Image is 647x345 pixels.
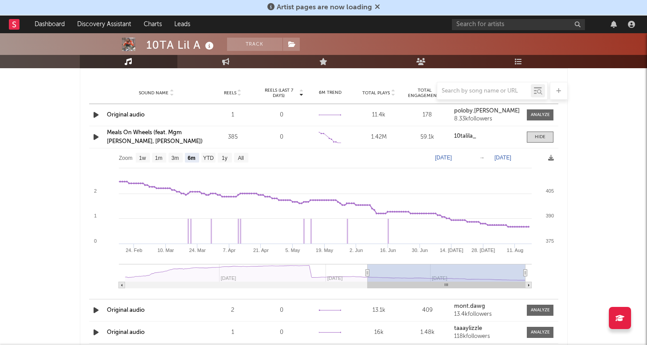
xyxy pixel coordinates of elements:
div: 2 [211,306,255,315]
text: 375 [545,238,553,244]
a: 10talila_ [454,133,521,140]
text: 390 [545,213,553,218]
div: 13.4k followers [454,311,521,318]
span: Artist pages are now loading [277,4,372,11]
input: Search for artists [452,19,585,30]
div: 16k [357,328,401,337]
div: 0 [259,306,304,315]
strong: 10talila_ [454,133,476,139]
text: 11. Aug [506,248,523,253]
div: 8.33k followers [454,116,521,122]
div: 0 [259,111,304,120]
div: 385 [211,133,255,142]
text: All [238,155,243,161]
div: 409 [405,306,450,315]
text: YTD [203,155,213,161]
div: 178 [405,111,450,120]
text: 10. Mar [157,248,174,253]
text: 1m [155,155,162,161]
div: 0 [259,133,304,142]
text: Zoom [119,155,133,161]
span: Dismiss [375,4,380,11]
a: Original audio [107,329,145,335]
button: Track [227,38,282,51]
strong: taaaylizzle [454,326,482,331]
a: poloby.[PERSON_NAME] [454,108,521,114]
a: taaaylizzle [454,326,521,332]
div: 10TA Lil A [146,38,216,52]
div: 13.1k [357,306,401,315]
text: 6m [188,155,195,161]
text: 28. [DATE] [471,248,495,253]
text: 7. Apr [223,248,235,253]
text: 5. May [285,248,300,253]
text: 1w [139,155,146,161]
text: [DATE] [435,155,452,161]
text: → [479,155,485,161]
a: Leads [168,16,196,33]
text: 19. May [316,248,333,253]
div: 1.48k [405,328,450,337]
text: 1y [222,155,227,161]
a: Original audio [107,112,145,118]
a: Discovery Assistant [71,16,137,33]
text: 24. Mar [189,248,206,253]
div: 1 [211,328,255,337]
strong: poloby.[PERSON_NAME] [454,108,520,114]
strong: mont.dawg [454,303,485,309]
text: 16. Jun [380,248,396,253]
text: 0 [94,238,96,244]
div: 59.1k [405,133,450,142]
text: 24. Feb [125,248,142,253]
a: Charts [137,16,168,33]
text: 2 [94,188,96,194]
a: Original audio [107,307,145,313]
div: 1 [211,111,255,120]
div: 118k followers [454,333,521,340]
text: 30. Jun [412,248,427,253]
text: 1 [94,213,96,218]
a: mont.dawg [454,303,521,310]
text: 2. Jun [349,248,363,253]
text: 14. [DATE] [439,248,463,253]
text: 3m [171,155,179,161]
div: 11.4k [357,111,401,120]
div: 0 [259,328,304,337]
a: Dashboard [28,16,71,33]
text: 21. Apr [253,248,268,253]
a: Meals On Wheels (feat. Mgm [PERSON_NAME], [PERSON_NAME]) [107,130,203,144]
text: [DATE] [494,155,511,161]
text: 405 [545,188,553,194]
input: Search by song name or URL [437,88,531,95]
div: 1.42M [357,133,401,142]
